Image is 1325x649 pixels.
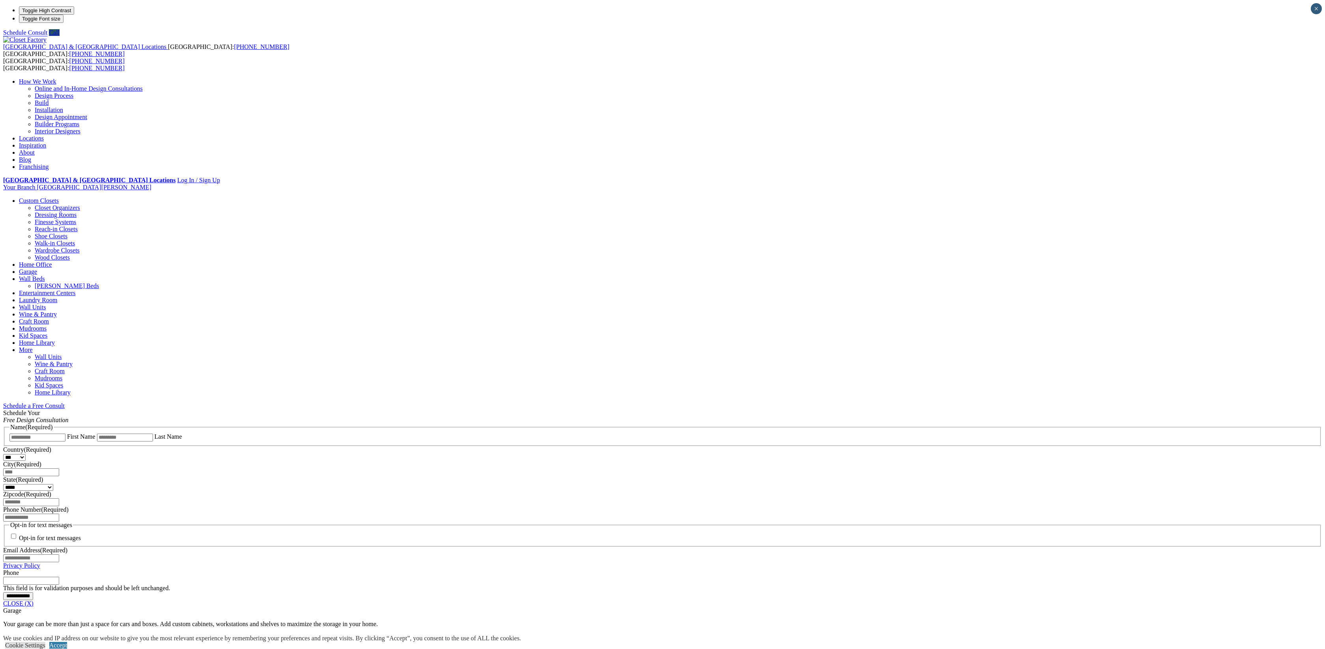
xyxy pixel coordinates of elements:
[35,211,77,218] a: Dressing Rooms
[35,226,78,232] a: Reach-in Closets
[69,50,125,57] a: [PHONE_NUMBER]
[3,491,51,498] label: Zipcode
[1311,3,1322,14] button: Close
[3,607,21,614] span: Garage
[9,522,73,529] legend: Opt-in for text messages
[22,16,60,22] span: Toggle Font size
[25,424,52,430] span: (Required)
[3,417,69,423] em: Free Design Consultation
[40,547,67,554] span: (Required)
[35,85,143,92] a: Online and In-Home Design Consultations
[24,446,51,453] span: (Required)
[35,361,73,367] a: Wine & Pantry
[3,476,43,483] label: State
[19,6,74,15] button: Toggle High Contrast
[35,114,87,120] a: Design Appointment
[24,491,51,498] span: (Required)
[3,506,69,513] label: Phone Number
[16,476,43,483] span: (Required)
[35,128,80,135] a: Interior Designers
[5,642,45,649] a: Cookie Settings
[35,99,49,106] a: Build
[3,184,151,191] a: Your Branch [GEOGRAPHIC_DATA][PERSON_NAME]
[41,506,68,513] span: (Required)
[3,43,289,57] span: [GEOGRAPHIC_DATA]: [GEOGRAPHIC_DATA]:
[3,635,521,642] div: We use cookies and IP address on our website to give you the most relevant experience by remember...
[35,121,79,127] a: Builder Programs
[19,318,49,325] a: Craft Room
[19,346,33,353] a: More menu text will display only on big screen
[155,433,182,440] label: Last Name
[19,268,37,275] a: Garage
[3,446,51,453] label: Country
[3,562,40,569] a: Privacy Policy
[19,149,35,156] a: About
[35,107,63,113] a: Installation
[49,642,67,649] a: Accept
[35,368,65,374] a: Craft Room
[35,389,71,396] a: Home Library
[3,600,34,607] a: CLOSE (X)
[3,58,125,71] span: [GEOGRAPHIC_DATA]: [GEOGRAPHIC_DATA]:
[19,275,45,282] a: Wall Beds
[3,461,41,468] label: City
[234,43,289,50] a: [PHONE_NUMBER]
[35,282,99,289] a: [PERSON_NAME] Beds
[35,353,62,360] a: Wall Units
[37,184,151,191] span: [GEOGRAPHIC_DATA][PERSON_NAME]
[3,410,69,423] span: Schedule Your
[19,135,44,142] a: Locations
[35,254,70,261] a: Wood Closets
[3,177,175,183] a: [GEOGRAPHIC_DATA] & [GEOGRAPHIC_DATA] Locations
[49,29,60,36] a: Call
[19,339,55,346] a: Home Library
[3,569,19,576] label: Phone
[67,433,95,440] label: First Name
[19,163,49,170] a: Franchising
[19,15,63,23] button: Toggle Font size
[3,29,47,36] a: Schedule Consult
[35,382,63,389] a: Kid Spaces
[35,219,76,225] a: Finesse Systems
[19,290,76,296] a: Entertainment Centers
[35,375,62,382] a: Mudrooms
[3,621,1322,628] p: Your garage can be more than just a space for cars and boxes. Add custom cabinets, workstations a...
[177,177,220,183] a: Log In / Sign Up
[3,547,67,554] label: Email Address
[19,78,56,85] a: How We Work
[19,535,81,542] label: Opt-in for text messages
[19,156,31,163] a: Blog
[3,184,35,191] span: Your Branch
[69,58,125,64] a: [PHONE_NUMBER]
[19,197,59,204] a: Custom Closets
[3,43,168,50] a: [GEOGRAPHIC_DATA] & [GEOGRAPHIC_DATA] Locations
[3,585,1322,592] div: This field is for validation purposes and should be left unchanged.
[19,304,46,310] a: Wall Units
[19,311,57,318] a: Wine & Pantry
[19,332,47,339] a: Kid Spaces
[3,36,47,43] img: Closet Factory
[35,247,80,254] a: Wardrobe Closets
[22,7,71,13] span: Toggle High Contrast
[35,233,67,239] a: Shoe Closets
[19,297,57,303] a: Laundry Room
[14,461,41,468] span: (Required)
[19,325,47,332] a: Mudrooms
[35,92,73,99] a: Design Process
[19,142,46,149] a: Inspiration
[3,43,166,50] span: [GEOGRAPHIC_DATA] & [GEOGRAPHIC_DATA] Locations
[19,261,52,268] a: Home Office
[69,65,125,71] a: [PHONE_NUMBER]
[3,402,65,409] a: Schedule a Free Consult (opens a dropdown menu)
[35,204,80,211] a: Closet Organizers
[9,424,54,431] legend: Name
[35,240,75,247] a: Walk-in Closets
